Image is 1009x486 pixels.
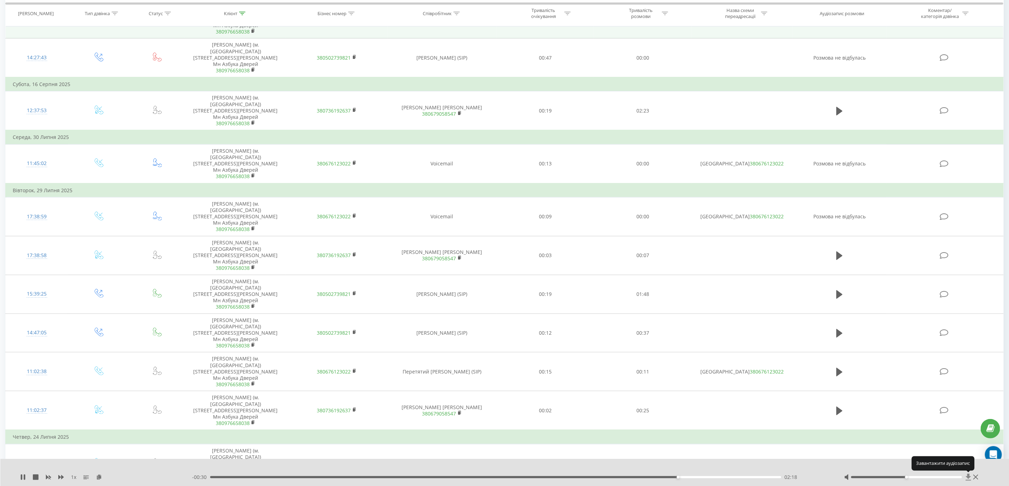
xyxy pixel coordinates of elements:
[185,91,286,130] td: [PERSON_NAME] (м.[GEOGRAPHIC_DATA]) [STREET_ADDRESS][PERSON_NAME] Мн Азбука Дверей
[387,275,497,314] td: [PERSON_NAME] (SIP)
[6,130,1004,144] td: Середа, 30 Липня 2025
[692,197,793,236] td: [GEOGRAPHIC_DATA]
[317,213,351,220] a: 380676123022
[317,107,351,114] a: 380736192637
[813,54,866,61] span: Розмова не відбулась
[216,381,250,388] a: 380976658038
[6,430,1004,444] td: Четвер, 24 Липня 2025
[912,456,975,470] div: Завантажити аудіозапис
[185,236,286,275] td: [PERSON_NAME] (м.[GEOGRAPHIC_DATA]) [STREET_ADDRESS][PERSON_NAME] Мн Азбука Дверей
[525,7,563,19] div: Тривалість очікування
[13,51,61,65] div: 14:27:43
[387,38,497,77] td: [PERSON_NAME] (SIP)
[497,314,594,352] td: 00:12
[13,210,61,224] div: 17:38:59
[216,265,250,271] a: 380976658038
[594,391,692,430] td: 00:25
[317,368,351,375] a: 380676123022
[594,197,692,236] td: 00:00
[594,444,692,483] td: 01:16
[317,160,351,167] a: 380676123022
[813,213,866,220] span: Розмова не відбулась
[149,10,163,16] div: Статус
[6,77,1004,91] td: Субота, 16 Серпня 2025
[422,110,456,117] a: 380679058547
[919,7,961,19] div: Коментар/категорія дзвінка
[13,157,61,170] div: 11:45:02
[192,474,210,481] span: - 00:30
[71,474,76,481] span: 1 x
[594,38,692,77] td: 00:00
[216,420,250,426] a: 380976658038
[6,183,1004,198] td: Вівторок, 29 Липня 2025
[905,476,908,479] div: Accessibility label
[813,160,866,167] span: Розмова не відбулась
[317,291,351,297] a: 380502739821
[13,403,61,417] div: 11:02:37
[387,197,497,236] td: Voicemail
[622,7,660,19] div: Тривалість розмови
[185,314,286,352] td: [PERSON_NAME] (м.[GEOGRAPHIC_DATA]) [STREET_ADDRESS][PERSON_NAME] Мн Азбука Дверей
[785,474,797,481] span: 02:18
[497,144,594,183] td: 00:13
[750,213,784,220] a: 380676123022
[422,410,456,417] a: 380679058547
[216,28,250,35] a: 380976658038
[497,38,594,77] td: 00:47
[692,352,793,391] td: [GEOGRAPHIC_DATA]
[387,444,497,483] td: [PERSON_NAME] (SIP)
[594,314,692,352] td: 00:37
[317,252,351,259] a: 380736192637
[387,314,497,352] td: [PERSON_NAME] (SIP)
[185,444,286,483] td: [PERSON_NAME] (м.[GEOGRAPHIC_DATA]) [STREET_ADDRESS][PERSON_NAME] Мн Азбука Дверей
[387,144,497,183] td: Voicemail
[423,10,452,16] div: Співробітник
[594,236,692,275] td: 00:07
[497,352,594,391] td: 00:15
[497,197,594,236] td: 00:09
[387,352,497,391] td: Перетятий [PERSON_NAME] (SIP)
[13,365,61,378] div: 11:02:38
[750,160,784,167] a: 380676123022
[497,391,594,430] td: 00:02
[13,249,61,262] div: 17:38:58
[13,287,61,301] div: 15:39:25
[185,352,286,391] td: [PERSON_NAME] (м.[GEOGRAPHIC_DATA]) [STREET_ADDRESS][PERSON_NAME] Мн Азбука Дверей
[185,144,286,183] td: [PERSON_NAME] (м.[GEOGRAPHIC_DATA]) [STREET_ADDRESS][PERSON_NAME] Мн Азбука Дверей
[13,326,61,340] div: 14:47:05
[497,275,594,314] td: 00:19
[13,456,61,470] div: 15:58:31
[422,255,456,262] a: 380679058547
[594,275,692,314] td: 01:48
[594,144,692,183] td: 00:00
[497,444,594,483] td: 00:13
[750,368,784,375] a: 380676123022
[497,91,594,130] td: 00:19
[13,104,61,117] div: 12:37:53
[317,329,351,336] a: 380502739821
[216,342,250,349] a: 380976658038
[497,236,594,275] td: 00:03
[224,10,237,16] div: Клієнт
[692,444,793,483] td: [GEOGRAPHIC_DATA]
[820,10,864,16] div: Аудіозапис розмови
[387,91,497,130] td: [PERSON_NAME] [PERSON_NAME]
[185,275,286,314] td: [PERSON_NAME] (м.[GEOGRAPHIC_DATA]) [STREET_ADDRESS][PERSON_NAME] Мн Азбука Дверей
[216,120,250,127] a: 380976658038
[692,144,793,183] td: [GEOGRAPHIC_DATA]
[985,446,1002,463] div: Open Intercom Messenger
[317,10,346,16] div: Бізнес номер
[677,476,680,479] div: Accessibility label
[185,197,286,236] td: [PERSON_NAME] (м.[GEOGRAPHIC_DATA]) [STREET_ADDRESS][PERSON_NAME] Мн Азбука Дверей
[317,54,351,61] a: 380502739821
[18,10,54,16] div: [PERSON_NAME]
[594,352,692,391] td: 00:11
[185,391,286,430] td: [PERSON_NAME] (м.[GEOGRAPHIC_DATA]) [STREET_ADDRESS][PERSON_NAME] Мн Азбука Дверей
[185,38,286,77] td: [PERSON_NAME] (м.[GEOGRAPHIC_DATA]) [STREET_ADDRESS][PERSON_NAME] Мн Азбука Дверей
[722,7,759,19] div: Назва схеми переадресації
[387,391,497,430] td: [PERSON_NAME] [PERSON_NAME]
[216,303,250,310] a: 380976658038
[216,226,250,232] a: 380976658038
[387,236,497,275] td: [PERSON_NAME] [PERSON_NAME]
[85,10,110,16] div: Тип дзвінка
